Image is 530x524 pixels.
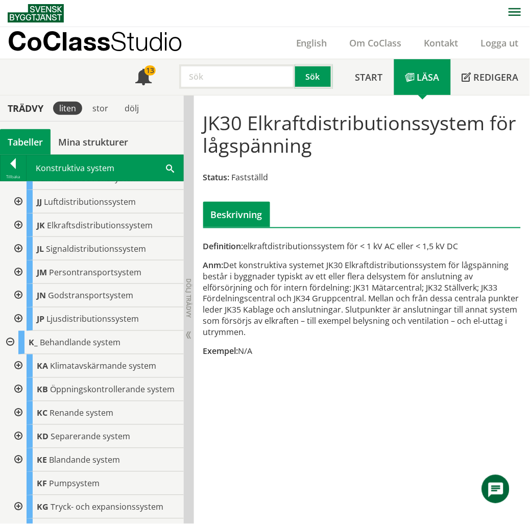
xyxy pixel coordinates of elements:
[124,59,163,95] a: 13
[51,129,136,155] a: Mina strukturer
[47,220,153,231] span: Elkraftsdistributionssystem
[29,337,38,348] span: K_
[144,65,156,76] div: 13
[470,37,530,49] a: Logga ut
[203,259,224,271] span: Anm:
[51,502,163,513] span: Tryck- och expansionssystem
[232,172,269,183] span: Fastställd
[203,241,244,252] span: Definition:
[355,71,383,83] span: Start
[37,290,46,301] span: JN
[135,70,152,86] span: Notifikationer
[37,431,49,442] span: KD
[295,64,333,89] button: Sök
[49,478,100,489] span: Pumpsystem
[8,35,182,47] p: CoClass
[110,26,182,56] span: Studio
[203,111,521,156] h1: JK30 Elkraftdistributionssystem för lågspänning
[50,384,175,395] span: Öppningskontrollerande system
[37,502,49,513] span: KG
[40,337,121,348] span: Behandlande system
[53,102,82,115] div: liten
[166,162,174,173] span: Sök i tabellen
[179,64,295,89] input: Sök
[203,202,270,227] div: Beskrivning
[44,196,136,207] span: Luftdistributionssystem
[46,243,146,254] span: Signaldistributionssystem
[203,259,521,338] div: Det konstruktiva systemet JK30 Elkraftdistributionssystem för lågspänning består i byggnader typi...
[203,346,238,357] span: Exempel:
[46,314,139,325] span: Ljusdistributionssystem
[37,478,47,489] span: KF
[37,243,44,254] span: JL
[339,37,413,49] a: Om CoClass
[48,290,133,301] span: Godstransportsystem
[8,27,204,59] a: CoClassStudio
[37,384,48,395] span: KB
[51,431,130,442] span: Separerande system
[184,278,193,318] span: Dölj trädvy
[37,196,42,207] span: JJ
[413,37,470,49] a: Kontakt
[344,59,394,95] a: Start
[2,103,49,114] div: Trädvy
[1,173,26,181] div: Tillbaka
[37,408,47,419] span: KC
[37,220,45,231] span: JK
[394,59,451,95] a: Läsa
[285,37,339,49] a: English
[118,102,145,115] div: dölj
[37,314,44,325] span: JP
[37,267,47,278] span: JM
[27,155,183,181] div: Konstruktiva system
[203,346,521,357] div: N/A
[474,71,519,83] span: Redigera
[49,267,141,278] span: Persontransportsystem
[37,361,48,372] span: KA
[37,455,47,466] span: KE
[49,455,120,466] span: Blandande system
[86,102,114,115] div: stor
[451,59,530,95] a: Redigera
[8,4,64,22] img: Svensk Byggtjänst
[50,361,156,372] span: Klimatavskärmande system
[417,71,440,83] span: Läsa
[203,241,521,252] div: elkraftdistributionssystem för < 1 kV AC eller < 1,5 kV DC
[203,172,230,183] span: Status:
[50,408,113,419] span: Renande system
